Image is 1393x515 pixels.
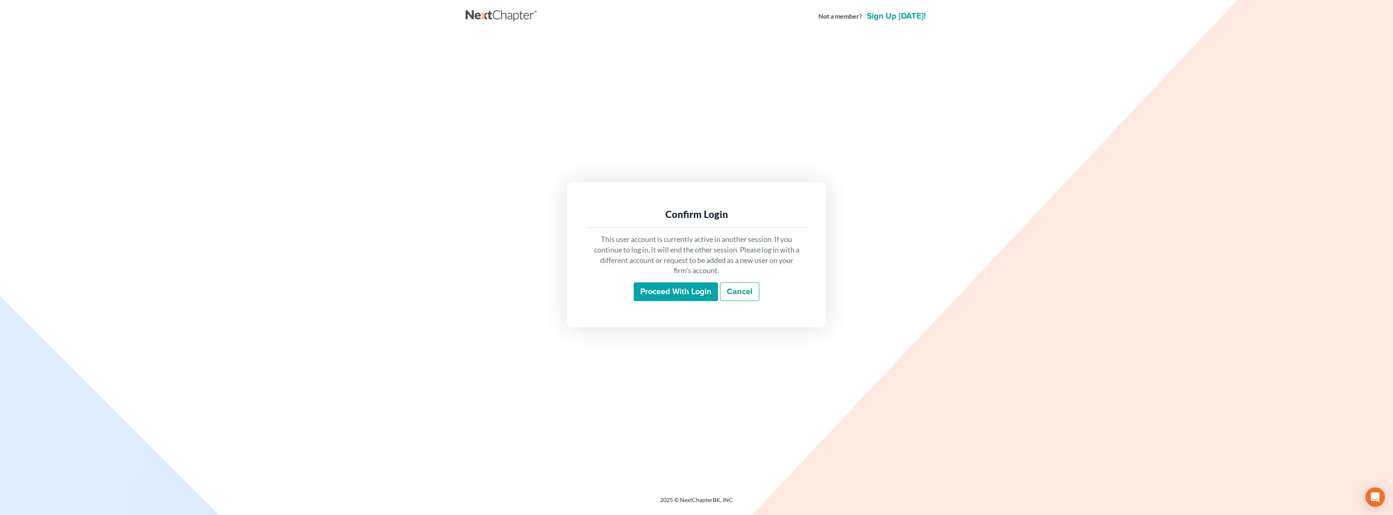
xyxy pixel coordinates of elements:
a: Sign up [DATE]! [865,12,927,20]
div: 2025 © NextChapterBK, INC [466,496,927,511]
p: This user account is currently active in another session. If you continue to log in, it will end ... [593,234,800,276]
input: Proceed with login [634,282,718,301]
a: Cancel [720,282,759,301]
strong: Not a member? [818,12,862,21]
div: Open Intercom Messenger [1365,487,1385,507]
div: Confirm Login [593,208,800,221]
